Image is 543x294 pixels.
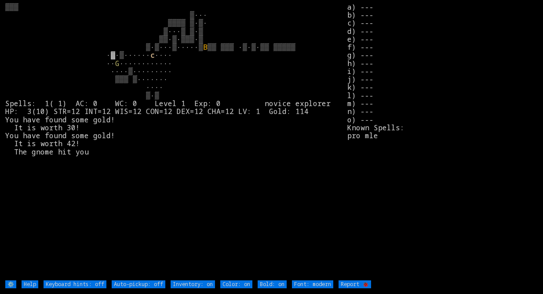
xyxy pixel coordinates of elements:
stats: a) --- b) --- c) --- d) --- e) --- f) --- g) --- h) --- i) --- j) --- k) --- l) --- m) --- n) ---... [347,3,537,279]
font: c [150,50,155,60]
font: B [203,42,208,52]
larn: ▒▒▒ ▒··· ▒▒▒▒ ▒·▒· ▒···▒ ▒·▒ ▒▒·▒·▒▒▒·▒ ▒·▒···▒·····▒ ▒▒ ▒▒▒ ·▒·▒·▒▒ ▒▒▒▒▒ ·▓·▒······ ···· ·· ···... [5,3,347,279]
font: G [115,59,120,68]
input: Color: on [220,280,252,288]
input: Keyboard hints: off [44,280,106,288]
input: Inventory: on [171,280,215,288]
input: Font: modern [292,280,333,288]
input: ⚙️ [5,280,16,288]
input: Help [22,280,38,288]
input: Report 🐞 [339,280,371,288]
input: Auto-pickup: off [112,280,165,288]
input: Bold: on [258,280,287,288]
